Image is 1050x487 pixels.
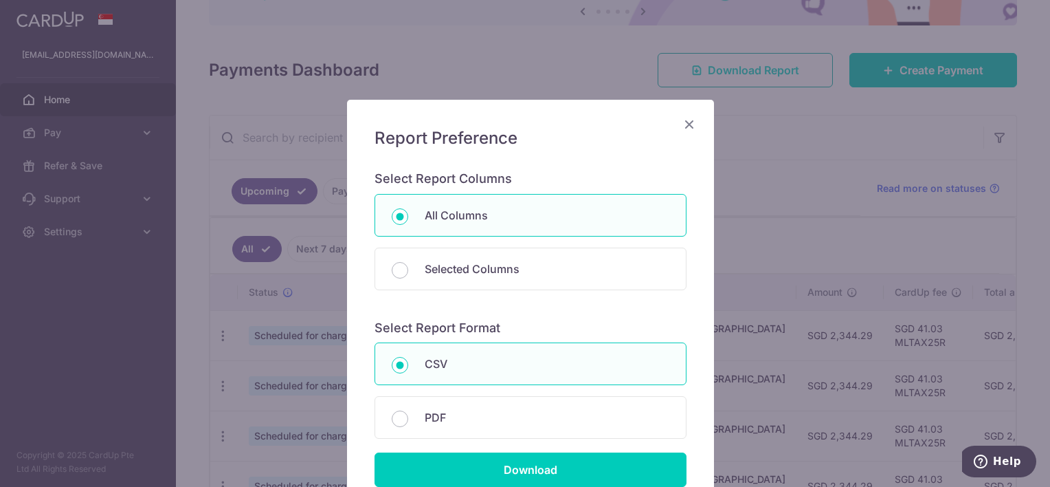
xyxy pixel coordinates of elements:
p: PDF [425,409,669,426]
iframe: Opens a widget where you can find more information [962,446,1036,480]
p: Selected Columns [425,261,669,277]
p: All Columns [425,207,669,224]
input: Download [375,453,686,487]
button: Close [681,116,697,133]
h5: Report Preference [375,127,686,149]
h6: Select Report Columns [375,171,686,187]
h6: Select Report Format [375,321,686,336]
p: CSV [425,356,669,372]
